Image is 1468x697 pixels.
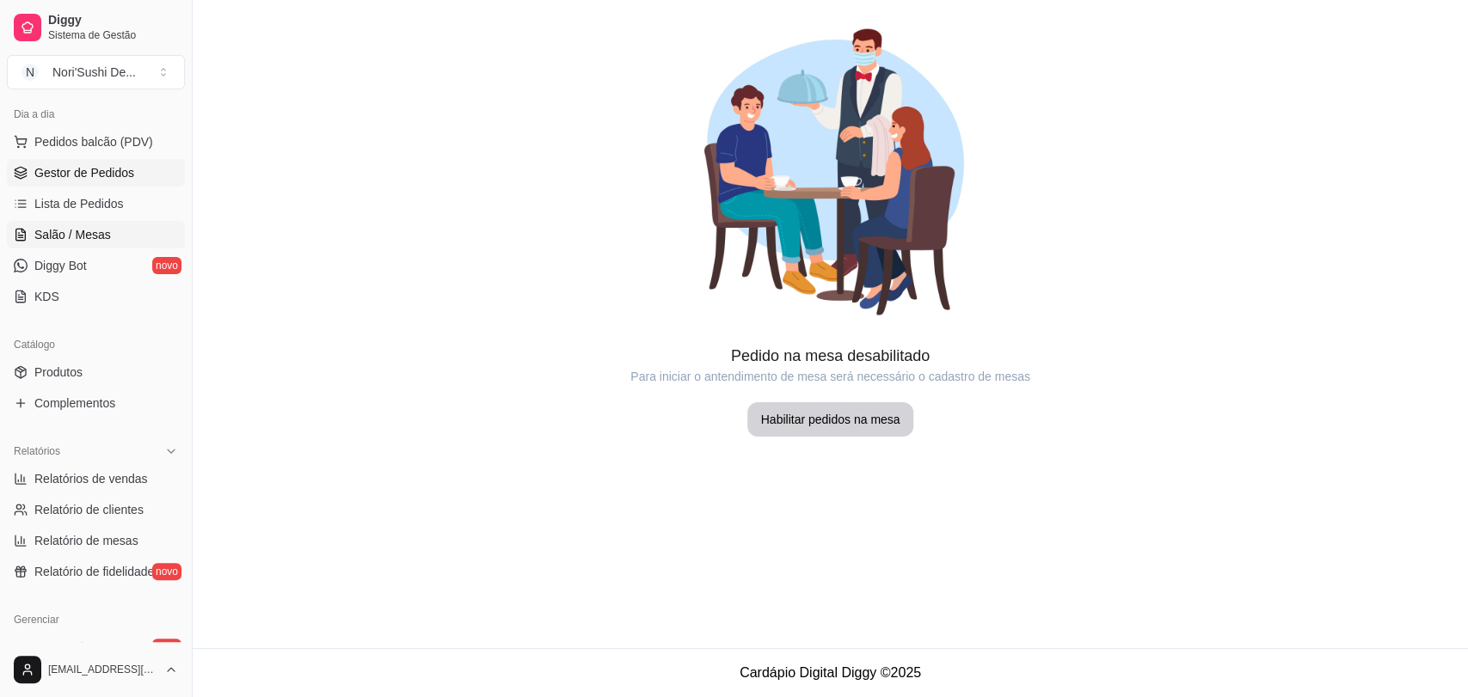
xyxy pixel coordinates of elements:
button: Pedidos balcão (PDV) [7,128,185,156]
div: Dia a dia [7,101,185,128]
a: Complementos [7,389,185,417]
span: Diggy Bot [34,257,87,274]
a: DiggySistema de Gestão [7,7,185,48]
a: Gestor de Pedidos [7,159,185,186]
div: Gerenciar [7,606,185,633]
div: Nori'Sushi De ... [52,64,136,81]
span: Entregadores [34,639,107,656]
span: Relatórios [14,444,60,458]
span: Sistema de Gestão [48,28,178,42]
footer: Cardápio Digital Diggy © 2025 [193,648,1468,697]
span: [EMAIL_ADDRESS][DOMAIN_NAME] [48,663,157,676]
a: Relatórios de vendas [7,465,185,492]
span: Relatório de fidelidade [34,563,154,580]
article: Pedido na mesa desabilitado [193,344,1468,368]
a: Produtos [7,358,185,386]
div: Catálogo [7,331,185,358]
article: Para iniciar o antendimento de mesa será necessário o cadastro de mesas [193,368,1468,385]
a: Relatório de fidelidadenovo [7,558,185,585]
span: N [21,64,39,81]
a: Entregadoresnovo [7,633,185,661]
span: Pedidos balcão (PDV) [34,133,153,150]
a: Relatório de clientes [7,496,185,523]
button: Habilitar pedidos na mesa [747,402,914,437]
a: Diggy Botnovo [7,252,185,279]
span: Relatórios de vendas [34,470,148,487]
span: Complementos [34,394,115,412]
span: Produtos [34,364,83,381]
span: KDS [34,288,59,305]
span: Lista de Pedidos [34,195,124,212]
span: Relatório de clientes [34,501,144,518]
button: Select a team [7,55,185,89]
a: Relatório de mesas [7,527,185,554]
span: Diggy [48,13,178,28]
button: [EMAIL_ADDRESS][DOMAIN_NAME] [7,649,185,690]
a: Salão / Mesas [7,221,185,248]
span: Gestor de Pedidos [34,164,134,181]
a: KDS [7,283,185,310]
span: Salão / Mesas [34,226,111,243]
span: Relatório de mesas [34,532,138,549]
a: Lista de Pedidos [7,190,185,217]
